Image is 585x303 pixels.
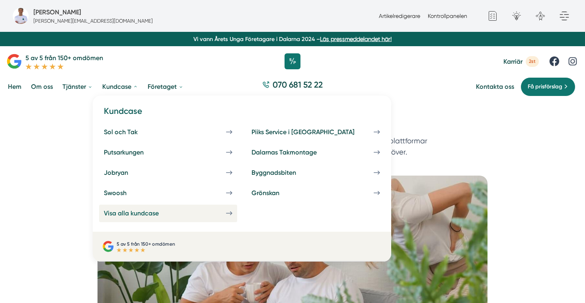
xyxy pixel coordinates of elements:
a: Putsarkungen [99,144,237,161]
a: Kundcase [101,76,140,97]
a: Grönskan [247,184,385,201]
p: Vi vann Årets Unga Företagare i Dalarna 2024 – [3,35,582,43]
a: Kontakta oss [476,83,514,90]
span: 070 681 52 22 [273,79,323,90]
a: Kontrollpanelen [428,13,467,19]
span: Få prisförslag [528,82,562,91]
div: Piiks Service i [GEOGRAPHIC_DATA] [252,128,374,136]
a: Företaget [146,76,185,97]
a: Hem [6,76,23,97]
a: Läs pressmeddelandet här! [320,36,392,42]
div: Sol och Tak [104,128,157,136]
p: 5 av 5 från 150+ omdömen [25,53,103,63]
a: 070 681 52 22 [259,79,326,94]
a: Visa alla kundcase [99,205,237,222]
img: foretagsbild-pa-smartproduktion-en-webbyraer-i-dalarnas-lan.png [13,8,29,24]
a: Artikelredigerare [379,13,420,19]
div: Putsarkungen [104,149,163,156]
a: Piiks Service i [GEOGRAPHIC_DATA] [247,123,385,141]
span: 2st [526,56,539,67]
div: Jobryan [104,169,147,176]
a: Swoosh [99,184,237,201]
h5: Administratör [33,7,81,17]
span: Karriär [503,58,523,65]
a: Sol och Tak [99,123,237,141]
a: Jobryan [99,164,237,181]
p: [PERSON_NAME][EMAIL_ADDRESS][DOMAIN_NAME] [33,17,153,25]
a: Karriär 2st [503,56,539,67]
h4: Kundcase [99,105,385,123]
a: Dalarnas Takmontage [247,144,385,161]
div: Dalarnas Takmontage [252,149,336,156]
a: Byggnadsbiten [247,164,385,181]
p: 5 av 5 från 150+ omdömen [117,240,175,248]
div: Swoosh [104,189,146,197]
a: Tjänster [61,76,94,97]
a: Om oss [29,76,55,97]
a: Få prisförslag [521,77,575,96]
div: Byggnadsbiten [252,169,315,176]
div: Grönskan [252,189,298,197]
div: Visa alla kundcase [104,209,178,217]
